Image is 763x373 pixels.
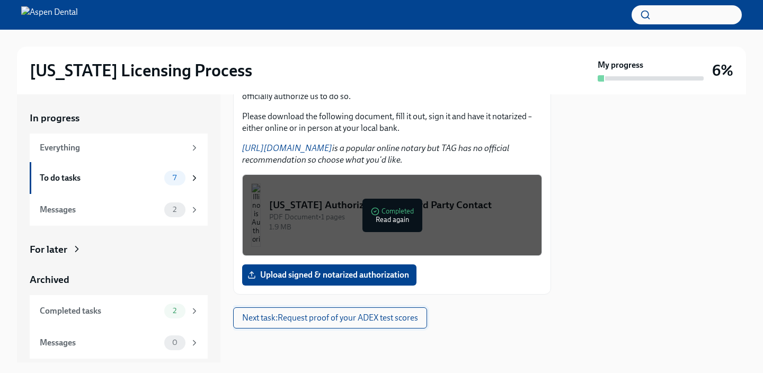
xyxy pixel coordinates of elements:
span: 2 [166,206,183,214]
em: is a popular online notary but TAG has no official recommendation so choose what you'd like. [242,143,509,165]
a: Everything [30,134,208,162]
div: [US_STATE] Authorization for Third Party Contact [269,198,533,212]
a: Messages2 [30,194,208,226]
a: Messages0 [30,327,208,359]
div: PDF Document • 1 pages [269,212,533,222]
h2: [US_STATE] Licensing Process [30,60,252,81]
button: Next task:Request proof of your ADEX test scores [233,307,427,328]
div: Everything [40,142,185,154]
p: Please download the following document, fill it out, sign it and have it notarized – either onlin... [242,111,542,134]
button: [US_STATE] Authorization for Third Party ContactPDF Document•1 pages1.9 MBCompletedRead again [242,174,542,256]
strong: My progress [598,59,643,71]
div: To do tasks [40,172,160,184]
div: Messages [40,337,160,349]
a: [URL][DOMAIN_NAME] [242,143,332,153]
span: 7 [166,174,183,182]
a: Completed tasks2 [30,295,208,327]
h3: 6% [712,61,733,80]
a: For later [30,243,208,256]
div: For later [30,243,67,256]
a: Archived [30,273,208,287]
span: 2 [166,307,183,315]
span: Next task : Request proof of your ADEX test scores [242,313,418,323]
label: Upload signed & notarized authorization [242,264,416,286]
a: In progress [30,111,208,125]
a: To do tasks7 [30,162,208,194]
span: Upload signed & notarized authorization [250,270,409,280]
div: 1.9 MB [269,222,533,232]
img: Aspen Dental [21,6,78,23]
div: Messages [40,204,160,216]
img: Illinois Authorization for Third Party Contact [251,183,261,247]
span: 0 [166,339,184,347]
div: Completed tasks [40,305,160,317]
